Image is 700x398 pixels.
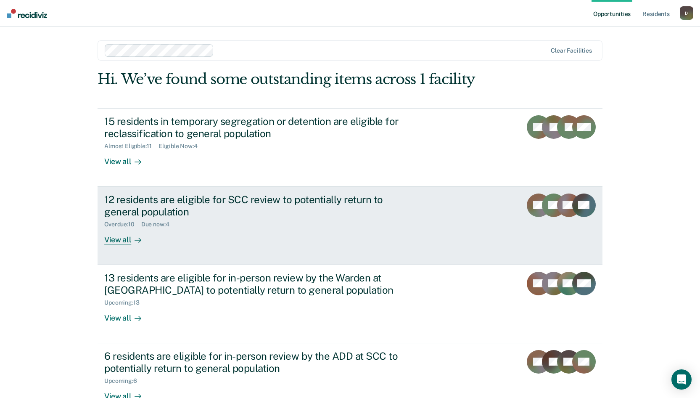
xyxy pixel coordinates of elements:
a: 12 residents are eligible for SCC review to potentially return to general populationOverdue:10Due... [98,187,602,265]
div: Hi. We’ve found some outstanding items across 1 facility [98,71,502,88]
div: Upcoming : 13 [104,299,146,306]
div: Almost Eligible : 11 [104,143,158,150]
div: 12 residents are eligible for SCC review to potentially return to general population [104,194,399,218]
div: View all [104,306,151,323]
div: Eligible Now : 4 [158,143,204,150]
a: 15 residents in temporary segregation or detention are eligible for reclassification to general p... [98,108,602,187]
div: Clear facilities [551,47,592,54]
button: D [680,6,693,20]
div: 6 residents are eligible for in-person review by the ADD at SCC to potentially return to general ... [104,350,399,374]
img: Recidiviz [7,9,47,18]
div: View all [104,228,151,244]
div: Upcoming : 6 [104,377,144,385]
div: Due now : 4 [141,221,176,228]
div: Open Intercom Messenger [671,369,692,390]
div: Overdue : 10 [104,221,141,228]
div: 13 residents are eligible for in-person review by the Warden at [GEOGRAPHIC_DATA] to potentially ... [104,272,399,296]
div: View all [104,150,151,166]
div: 15 residents in temporary segregation or detention are eligible for reclassification to general p... [104,115,399,140]
a: 13 residents are eligible for in-person review by the Warden at [GEOGRAPHIC_DATA] to potentially ... [98,265,602,343]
